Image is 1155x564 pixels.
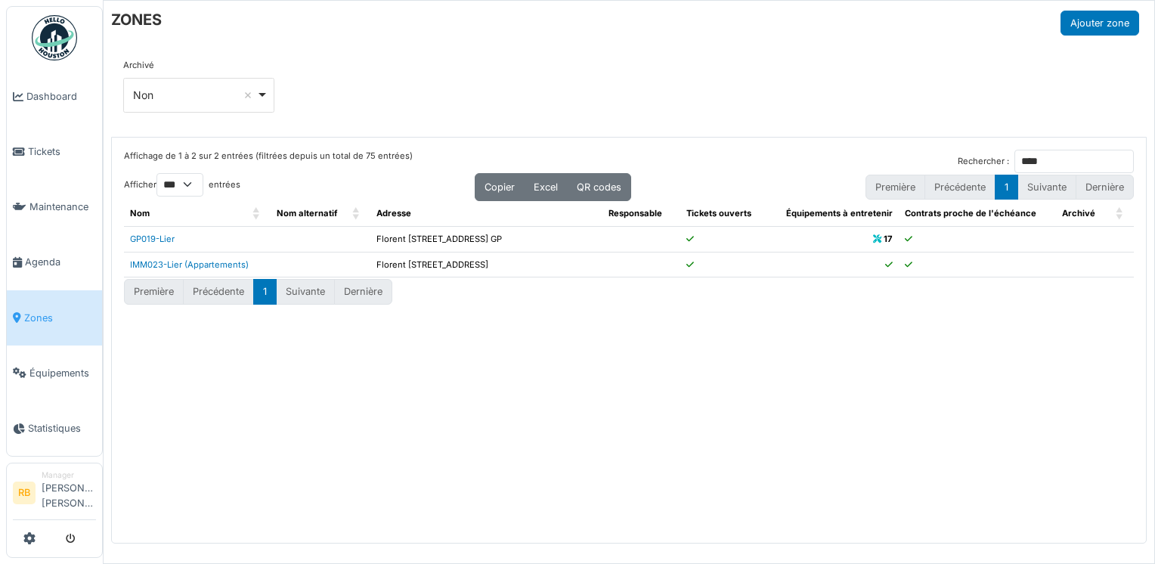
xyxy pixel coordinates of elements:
[686,208,751,218] span: Tickets ouverts
[29,200,96,214] span: Maintenance
[577,181,621,193] span: QR codes
[1116,201,1125,226] span: Archivé: Activate to sort
[7,290,102,346] a: Zones
[130,234,175,244] a: GP019-Lier
[240,88,255,103] button: Remove item: 'false'
[124,173,240,197] label: Afficher entrées
[958,155,1009,168] label: Rechercher :
[130,259,249,270] a: IMM023-Lier (Appartements)
[7,234,102,290] a: Agenda
[865,175,1134,200] nav: pagination
[252,201,262,226] span: Nom: Activate to sort
[370,252,603,277] td: Florent [STREET_ADDRESS]
[905,208,1036,218] span: Contrats proche de l'échéance
[485,181,515,193] span: Copier
[130,208,150,218] span: Nom
[376,208,411,218] span: Adresse
[786,208,893,218] span: Équipements à entretenir
[370,226,603,252] td: Florent [STREET_ADDRESS] GP
[24,311,96,325] span: Zones
[1061,11,1139,36] button: Ajouter zone
[13,469,96,520] a: RB Manager[PERSON_NAME] [PERSON_NAME]
[124,150,413,173] div: Affichage de 1 à 2 sur 2 entrées (filtrées depuis un total de 75 entrées)
[28,144,96,159] span: Tickets
[7,401,102,456] a: Statistiques
[352,201,361,226] span: Nom alternatif: Activate to sort
[25,255,96,269] span: Agenda
[13,482,36,504] li: RB
[7,124,102,179] a: Tickets
[1062,208,1095,218] span: Archivé
[29,366,96,380] span: Équipements
[28,421,96,435] span: Statistiques
[7,179,102,234] a: Maintenance
[884,234,893,244] b: 17
[156,173,203,197] select: Afficherentrées
[567,173,631,201] button: QR codes
[534,181,558,193] span: Excel
[111,11,162,29] h6: ZONES
[124,279,392,304] nav: pagination
[26,89,96,104] span: Dashboard
[42,469,96,516] li: [PERSON_NAME] [PERSON_NAME]
[253,279,277,304] button: 1
[42,469,96,481] div: Manager
[608,208,662,218] span: Responsable
[32,15,77,60] img: Badge_color-CXgf-gQk.svg
[133,87,256,103] div: Non
[524,173,568,201] button: Excel
[277,208,337,218] span: Nom alternatif
[475,173,525,201] button: Copier
[7,346,102,401] a: Équipements
[7,69,102,124] a: Dashboard
[123,59,154,72] label: Archivé
[995,175,1018,200] button: 1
